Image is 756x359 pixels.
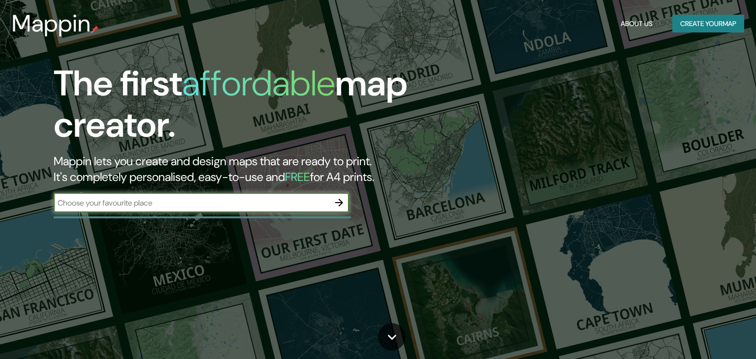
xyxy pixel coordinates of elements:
[54,63,432,153] h1: The first map creator.
[91,26,99,33] img: mappin-pin
[668,321,745,348] iframe: Help widget launcher
[54,197,329,209] input: Choose your favourite place
[285,169,310,184] h5: FREE
[617,15,657,33] button: About Us
[54,153,432,185] h2: Mappin lets you create and design maps that are ready to print. It's completely personalised, eas...
[12,10,91,37] h3: Mappin
[672,15,744,33] button: Create yourmap
[182,60,335,106] h1: affordable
